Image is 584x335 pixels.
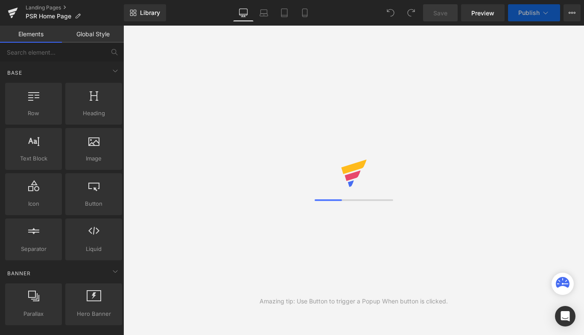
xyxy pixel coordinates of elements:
[433,9,447,17] span: Save
[124,4,166,21] a: New Library
[26,13,71,20] span: PSR Home Page
[8,109,59,118] span: Row
[295,4,315,21] a: Mobile
[26,4,124,11] a: Landing Pages
[62,26,124,43] a: Global Style
[68,309,120,318] span: Hero Banner
[471,9,494,17] span: Preview
[555,306,575,326] div: Open Intercom Messenger
[508,4,560,21] button: Publish
[6,269,32,277] span: Banner
[8,245,59,253] span: Separator
[68,245,120,253] span: Liquid
[254,4,274,21] a: Laptop
[403,4,420,21] button: Redo
[8,154,59,163] span: Text Block
[8,199,59,208] span: Icon
[382,4,399,21] button: Undo
[68,109,120,118] span: Heading
[233,4,254,21] a: Desktop
[140,9,160,17] span: Library
[274,4,295,21] a: Tablet
[461,4,505,21] a: Preview
[68,154,120,163] span: Image
[8,309,59,318] span: Parallax
[564,4,581,21] button: More
[260,297,448,306] div: Amazing tip: Use Button to trigger a Popup When button is clicked.
[68,199,120,208] span: Button
[6,69,23,77] span: Base
[518,9,540,16] span: Publish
